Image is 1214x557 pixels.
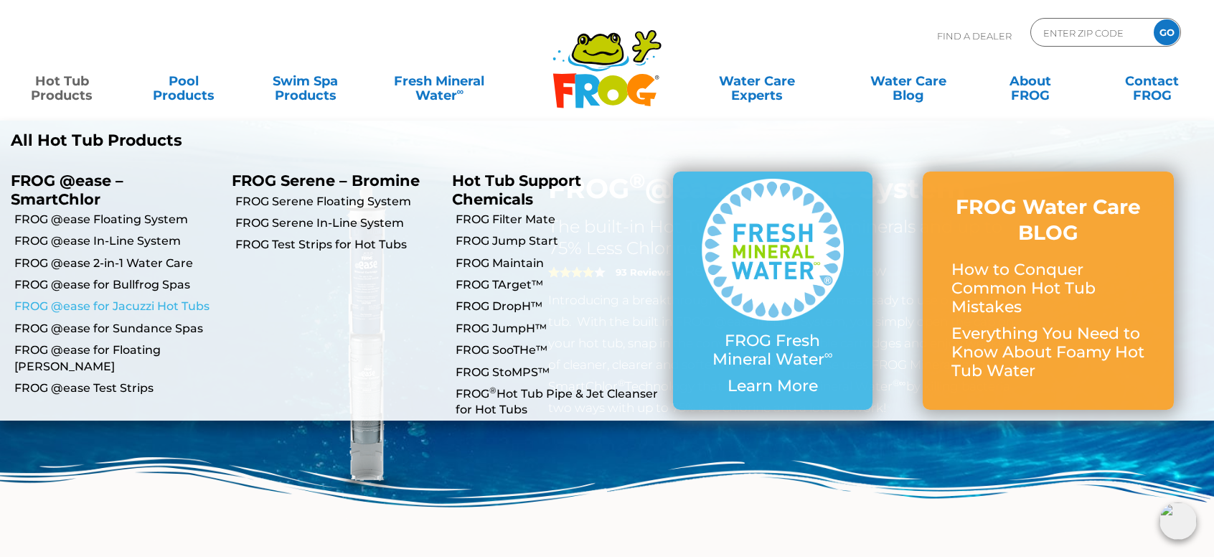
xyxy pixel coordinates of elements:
[456,233,662,249] a: FROG Jump Start
[679,67,834,95] a: Water CareExperts
[456,212,662,228] a: FROG Filter Mate
[14,212,221,228] a: FROG @ease Floating System
[232,172,431,189] p: FROG Serene – Bromine
[951,194,1145,246] h3: FROG Water Care BLOG
[14,342,221,375] a: FROG @ease for Floating [PERSON_NAME]
[14,233,221,249] a: FROG @ease In-Line System
[11,172,210,207] p: FROG @ease – SmartChlor
[456,321,662,337] a: FROG JumpH™
[951,324,1145,381] p: Everything You Need to Know About Foamy Hot Tub Water
[1042,22,1139,43] input: Zip Code Form
[702,332,844,370] p: FROG Fresh Mineral Water
[380,67,499,95] a: Fresh MineralWater∞
[702,377,844,395] p: Learn More
[456,365,662,380] a: FROG StoMPS™
[1105,67,1200,95] a: ContactFROG
[861,67,956,95] a: Water CareBlog
[14,380,221,396] a: FROG @ease Test Strips
[702,179,844,403] a: FROG Fresh Mineral Water∞ Learn More
[1154,19,1180,45] input: GO
[14,299,221,314] a: FROG @ease for Jacuzzi Hot Tubs
[235,237,442,253] a: FROG Test Strips for Hot Tubs
[456,386,662,418] a: FROG®Hot Tub Pipe & Jet Cleanser for Hot Tubs
[1159,502,1197,540] img: openIcon
[983,67,1078,95] a: AboutFROG
[14,67,109,95] a: Hot TubProducts
[456,277,662,293] a: FROG TArget™
[235,215,442,231] a: FROG Serene In-Line System
[258,67,353,95] a: Swim SpaProducts
[951,194,1145,388] a: FROG Water Care BLOG How to Conquer Common Hot Tub Mistakes Everything You Need to Know About Foa...
[11,131,596,150] a: All Hot Tub Products
[14,256,221,271] a: FROG @ease 2-in-1 Water Care
[489,385,497,395] sup: ®
[457,85,464,97] sup: ∞
[456,342,662,358] a: FROG SooTHe™
[136,67,231,95] a: PoolProducts
[452,172,581,207] a: Hot Tub Support Chemicals
[456,299,662,314] a: FROG DropH™
[14,277,221,293] a: FROG @ease for Bullfrog Spas
[824,347,833,362] sup: ∞
[937,18,1012,54] p: Find A Dealer
[14,321,221,337] a: FROG @ease for Sundance Spas
[951,261,1145,317] p: How to Conquer Common Hot Tub Mistakes
[456,256,662,271] a: FROG Maintain
[235,194,442,210] a: FROG Serene Floating System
